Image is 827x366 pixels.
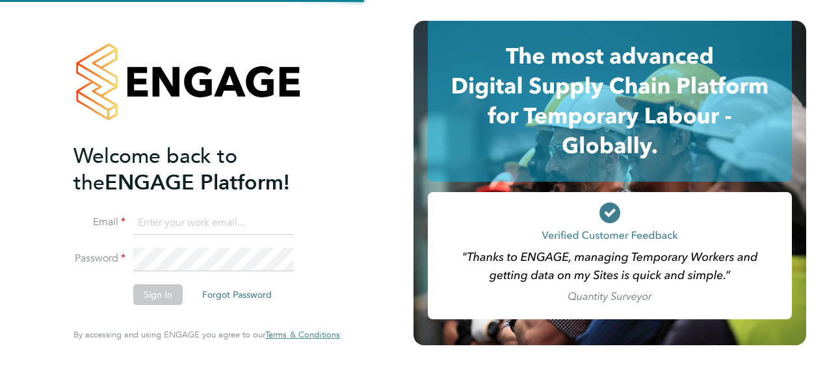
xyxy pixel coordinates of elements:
h2: ENGAGE Platform! [73,143,327,196]
button: Sign In [133,284,183,305]
input: Enter your work email... [133,212,294,235]
label: Email [73,215,125,229]
span: Welcome back to the [73,143,237,195]
button: Forgot Password [192,284,282,305]
label: Password [73,252,125,265]
span: Terms & Conditions [265,329,340,340]
span: By accessing and using ENGAGE you agree to our [73,329,340,340]
a: Terms & Conditions [265,330,340,340]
